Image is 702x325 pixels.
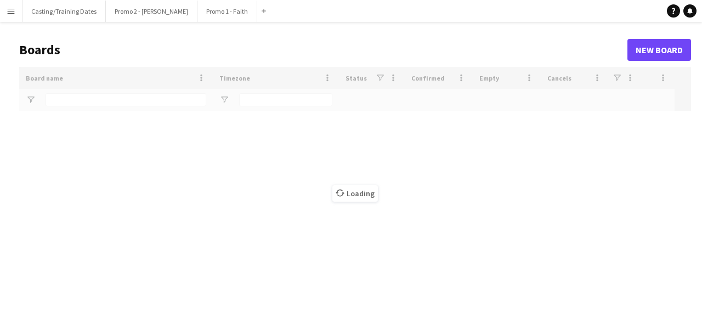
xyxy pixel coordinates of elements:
button: Casting/Training Dates [22,1,106,22]
button: Promo 2 - [PERSON_NAME] [106,1,197,22]
a: New Board [627,39,691,61]
button: Promo 1 - Faith [197,1,257,22]
h1: Boards [19,42,627,58]
span: Loading [332,185,378,202]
